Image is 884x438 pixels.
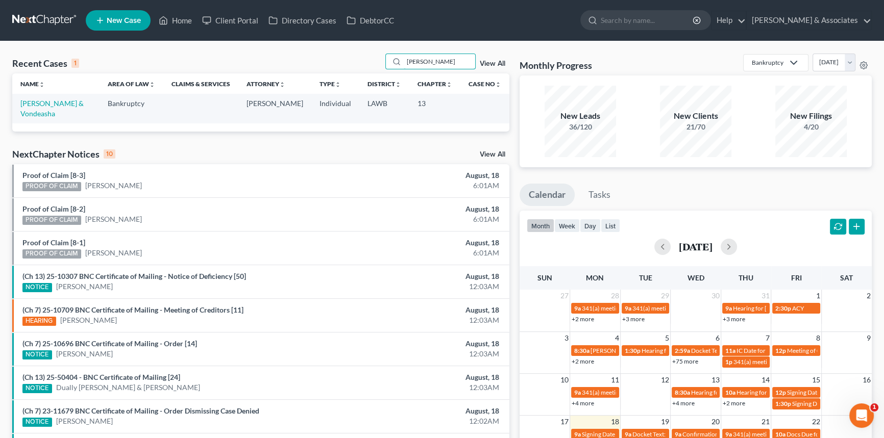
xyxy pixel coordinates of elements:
a: Nameunfold_more [20,80,45,88]
a: +2 more [572,357,594,365]
span: 5 [664,332,670,344]
div: 4/20 [775,122,847,132]
td: Individual [311,94,359,123]
div: Recent Cases [12,57,79,69]
a: Attorneyunfold_more [247,80,285,88]
a: Case Nounfold_more [469,80,501,88]
iframe: Intercom live chat [849,403,874,428]
a: +2 more [723,399,745,407]
div: 6:01AM [347,248,499,258]
div: 12:03AM [347,315,499,325]
span: 20 [710,416,721,428]
span: 1:30p [625,347,641,354]
i: unfold_more [446,82,452,88]
div: August, 18 [347,238,499,248]
span: 9a [574,389,581,396]
div: PROOF OF CLAIM [22,216,81,225]
div: NOTICE [22,418,52,427]
div: 12:03AM [347,349,499,359]
td: 13 [409,94,460,123]
span: Wed [687,273,704,282]
span: 10a [775,430,785,438]
span: Docs Due for [PERSON_NAME] [787,430,871,438]
a: Districtunfold_more [367,80,401,88]
h3: Monthly Progress [520,59,592,71]
span: 22 [811,416,821,428]
span: 341(a) meeting for [PERSON_NAME] [582,389,680,396]
div: August, 18 [347,339,499,349]
span: Docket Text: for [PERSON_NAME] [632,430,724,438]
span: 10 [559,374,570,386]
a: Proof of Claim [8-1] [22,238,85,247]
span: 2:30p [775,304,791,312]
button: month [527,219,554,233]
span: 1 [870,403,878,411]
a: +3 more [723,315,745,323]
a: Directory Cases [263,11,341,30]
span: IC Date for Fields, Wanketa [736,347,808,354]
span: Sun [537,273,552,282]
span: Signing Date for [PERSON_NAME] [582,430,673,438]
div: August, 18 [347,170,499,181]
span: Fri [791,273,802,282]
span: Signing Date for [PERSON_NAME] [787,389,878,396]
div: August, 18 [347,406,499,416]
span: 9a [725,430,732,438]
span: Confirmation hearing for Dually [PERSON_NAME] & [PERSON_NAME] [682,430,871,438]
span: 18 [610,416,620,428]
span: 15 [811,374,821,386]
div: New Filings [775,110,847,122]
a: Home [154,11,197,30]
span: 17 [559,416,570,428]
div: 12:02AM [347,416,499,426]
a: +3 more [622,315,645,323]
span: 8:30a [675,389,690,396]
span: New Case [107,17,141,24]
span: 19 [660,416,670,428]
a: +2 more [572,315,594,323]
div: Bankruptcy [752,58,783,67]
span: Tue [639,273,652,282]
input: Search by name... [601,11,694,30]
span: Sat [840,273,853,282]
button: week [554,219,580,233]
a: (Ch 13) 25-50404 - BNC Certificate of Mailing [24] [22,373,180,381]
span: 1p [725,358,732,366]
a: Typeunfold_more [320,80,341,88]
div: New Leads [545,110,616,122]
a: Help [711,11,746,30]
a: (Ch 7) 25-10696 BNC Certificate of Mailing - Order [14] [22,339,197,348]
i: unfold_more [335,82,341,88]
span: 11 [610,374,620,386]
span: Docket Text: for [PERSON_NAME] & [PERSON_NAME] [691,347,837,354]
a: +4 more [672,399,695,407]
a: +75 more [672,357,698,365]
a: Chapterunfold_more [418,80,452,88]
div: NextChapter Notices [12,148,115,160]
i: unfold_more [149,82,155,88]
a: Client Portal [197,11,263,30]
div: 6:01AM [347,181,499,191]
span: ACY [792,304,804,312]
span: 341(a) meeting for [PERSON_NAME] [733,358,832,366]
span: 12 [660,374,670,386]
a: [PERSON_NAME] & Vondeasha [20,99,84,118]
div: PROOF OF CLAIM [22,182,81,191]
span: 3 [563,332,570,344]
span: 1 [815,290,821,302]
span: 11a [725,347,735,354]
span: 2 [866,290,872,302]
span: Hearing for [PERSON_NAME] [733,304,813,312]
span: Hearing for [PERSON_NAME] & [PERSON_NAME] [691,389,825,396]
input: Search by name... [404,54,475,69]
span: 341(a) meeting for [PERSON_NAME] & [PERSON_NAME] [582,304,734,312]
span: 9 [866,332,872,344]
a: (Ch 7) 23-11679 BNC Certificate of Mailing - Order Dismissing Case Denied [22,406,259,415]
span: 8 [815,332,821,344]
span: 16 [862,374,872,386]
span: Thu [739,273,753,282]
span: 27 [559,290,570,302]
span: 9a [574,430,581,438]
a: [PERSON_NAME] [56,281,113,292]
div: 36/120 [545,122,616,132]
